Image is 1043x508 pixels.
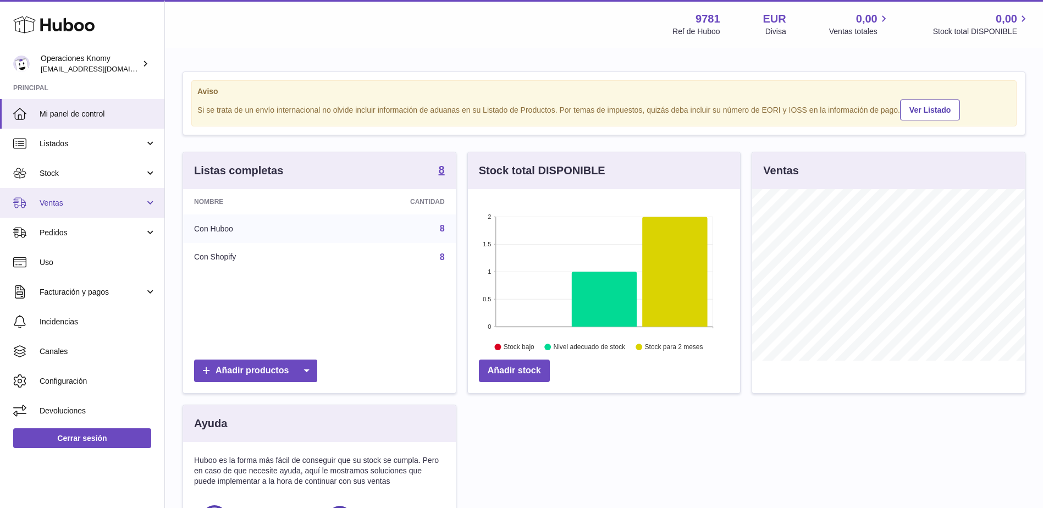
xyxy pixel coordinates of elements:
[194,360,317,382] a: Añadir productos
[183,214,328,243] td: Con Huboo
[553,344,626,351] text: Nivel adecuado de stock
[40,287,145,297] span: Facturación y pagos
[763,12,786,26] strong: EUR
[40,376,156,386] span: Configuración
[483,296,491,302] text: 0.5
[900,100,960,120] a: Ver Listado
[40,109,156,119] span: Mi panel de control
[328,189,455,214] th: Cantidad
[933,26,1030,37] span: Stock total DISPONIBLE
[40,198,145,208] span: Ventas
[194,163,283,178] h3: Listas completas
[829,12,890,37] a: 0,00 Ventas totales
[479,163,605,178] h3: Stock total DISPONIBLE
[504,344,534,351] text: Stock bajo
[829,26,890,37] span: Ventas totales
[183,243,328,272] td: Con Shopify
[696,12,720,26] strong: 9781
[488,323,491,330] text: 0
[765,26,786,37] div: Divisa
[933,12,1030,37] a: 0,00 Stock total DISPONIBLE
[194,455,445,487] p: Huboo es la forma más fácil de conseguir que su stock se cumpla. Pero en caso de que necesite ayu...
[40,346,156,357] span: Canales
[763,163,798,178] h3: Ventas
[479,360,550,382] a: Añadir stock
[483,241,491,247] text: 1.5
[439,164,445,178] a: 8
[197,98,1011,120] div: Si se trata de un envío internacional no olvide incluir información de aduanas en su Listado de P...
[488,213,491,220] text: 2
[440,224,445,233] a: 8
[13,428,151,448] a: Cerrar sesión
[40,406,156,416] span: Devoluciones
[40,139,145,149] span: Listados
[645,344,703,351] text: Stock para 2 meses
[439,164,445,175] strong: 8
[194,416,227,431] h3: Ayuda
[488,268,491,275] text: 1
[40,168,145,179] span: Stock
[672,26,720,37] div: Ref de Huboo
[13,56,30,72] img: operaciones@selfkit.com
[40,257,156,268] span: Uso
[41,53,140,74] div: Operaciones Knomy
[40,317,156,327] span: Incidencias
[41,64,162,73] span: [EMAIL_ADDRESS][DOMAIN_NAME]
[996,12,1017,26] span: 0,00
[197,86,1011,97] strong: Aviso
[856,12,878,26] span: 0,00
[440,252,445,262] a: 8
[40,228,145,238] span: Pedidos
[183,189,328,214] th: Nombre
